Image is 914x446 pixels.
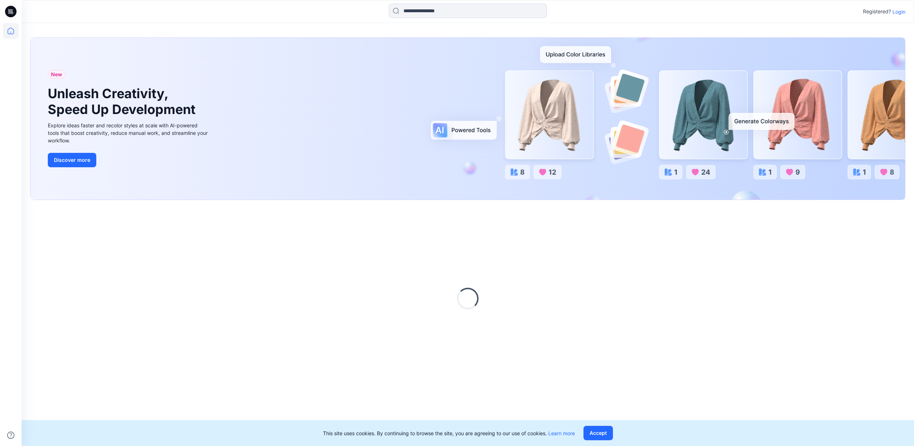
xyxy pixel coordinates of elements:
[892,8,905,15] p: Login
[48,122,209,144] div: Explore ideas faster and recolor styles at scale with AI-powered tools that boost creativity, red...
[48,86,199,117] h1: Unleash Creativity, Speed Up Development
[48,153,209,167] a: Discover more
[548,430,575,436] a: Learn more
[323,429,575,437] p: This site uses cookies. By continuing to browse the site, you are agreeing to our use of cookies.
[48,153,96,167] button: Discover more
[51,70,62,79] span: New
[583,426,613,440] button: Accept
[863,7,891,16] p: Registered?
